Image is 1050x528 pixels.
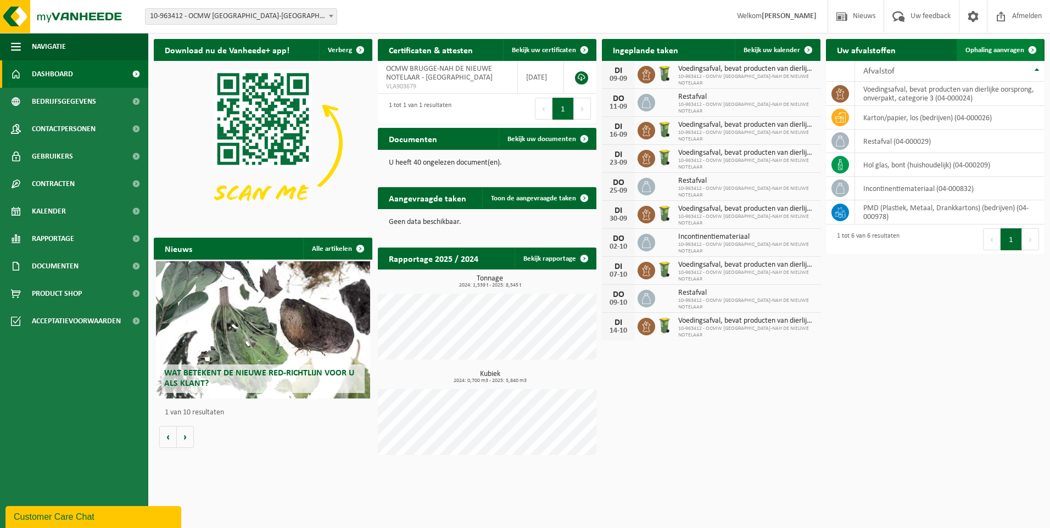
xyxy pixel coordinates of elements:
span: 10-963412 - OCMW BRUGGE-NAH DE NIEUWE NOTELAAR - BRUGGE [146,9,337,24]
span: Ophaling aanvragen [965,47,1024,54]
div: 30-09 [607,215,629,223]
a: Toon de aangevraagde taken [482,187,595,209]
div: 09-10 [607,299,629,307]
span: 10-963412 - OCMW [GEOGRAPHIC_DATA]-NAH DE NIEUWE NOTELAAR [678,74,815,87]
span: Product Shop [32,280,82,307]
button: Verberg [319,39,371,61]
td: karton/papier, los (bedrijven) (04-000026) [855,106,1045,130]
h3: Tonnage [383,275,596,288]
span: 2024: 0,700 m3 - 2025: 5,840 m3 [383,378,596,384]
iframe: chat widget [5,504,183,528]
div: 11-09 [607,103,629,111]
p: Geen data beschikbaar. [389,218,585,226]
span: OCMW BRUGGE-NAH DE NIEUWE NOTELAAR - [GEOGRAPHIC_DATA] [386,65,493,82]
div: DI [607,150,629,159]
div: 1 tot 1 van 1 resultaten [383,97,451,121]
span: Voedingsafval, bevat producten van dierlijke oorsprong, onverpakt, categorie 3 [678,65,815,74]
span: Bekijk uw certificaten [512,47,576,54]
span: Voedingsafval, bevat producten van dierlijke oorsprong, onverpakt, categorie 3 [678,121,815,130]
h2: Aangevraagde taken [378,187,477,209]
span: 10-963412 - OCMW [GEOGRAPHIC_DATA]-NAH DE NIEUWE NOTELAAR [678,186,815,199]
a: Bekijk rapportage [515,248,595,269]
span: Voedingsafval, bevat producten van dierlijke oorsprong, onverpakt, categorie 3 [678,205,815,214]
img: WB-0140-HPE-GN-50 [655,148,674,167]
button: 1 [552,98,574,120]
div: DO [607,94,629,103]
span: 10-963412 - OCMW [GEOGRAPHIC_DATA]-NAH DE NIEUWE NOTELAAR [678,214,815,227]
h2: Uw afvalstoffen [826,39,907,60]
h2: Nieuws [154,238,203,259]
span: 2024: 1,539 t - 2025: 8,545 t [383,283,596,288]
div: DO [607,178,629,187]
div: 1 tot 6 van 6 resultaten [831,227,900,251]
span: Dashboard [32,60,73,88]
div: DI [607,206,629,215]
span: Voedingsafval, bevat producten van dierlijke oorsprong, onverpakt, categorie 3 [678,261,815,269]
h2: Certificaten & attesten [378,39,484,60]
img: WB-0140-HPE-GN-50 [655,120,674,139]
button: Next [1022,228,1039,250]
button: Previous [983,228,1001,250]
div: DI [607,318,629,327]
button: 1 [1001,228,1022,250]
span: Bedrijfsgegevens [32,88,96,115]
span: 10-963412 - OCMW BRUGGE-NAH DE NIEUWE NOTELAAR - BRUGGE [145,8,337,25]
div: 14-10 [607,327,629,335]
span: Wat betekent de nieuwe RED-richtlijn voor u als klant? [164,369,354,388]
p: U heeft 40 ongelezen document(en). [389,159,585,167]
div: DI [607,122,629,131]
span: Acceptatievoorwaarden [32,307,121,335]
span: Restafval [678,93,815,102]
td: restafval (04-000029) [855,130,1045,153]
div: 07-10 [607,271,629,279]
div: 09-09 [607,75,629,83]
td: voedingsafval, bevat producten van dierlijke oorsprong, onverpakt, categorie 3 (04-000024) [855,82,1045,106]
a: Ophaling aanvragen [957,39,1043,61]
h2: Download nu de Vanheede+ app! [154,39,300,60]
span: 10-963412 - OCMW [GEOGRAPHIC_DATA]-NAH DE NIEUWE NOTELAAR [678,130,815,143]
span: 10-963412 - OCMW [GEOGRAPHIC_DATA]-NAH DE NIEUWE NOTELAAR [678,269,815,283]
div: DO [607,290,629,299]
a: Bekijk uw certificaten [503,39,595,61]
strong: [PERSON_NAME] [762,12,817,20]
div: DO [607,234,629,243]
span: Navigatie [32,33,66,60]
p: 1 van 10 resultaten [165,409,367,417]
span: Rapportage [32,225,74,252]
td: hol glas, bont (huishoudelijk) (04-000209) [855,153,1045,177]
span: Afvalstof [863,67,895,76]
div: DI [607,262,629,271]
span: Documenten [32,252,79,280]
div: 25-09 [607,187,629,195]
span: Voedingsafval, bevat producten van dierlijke oorsprong, onverpakt, categorie 3 [678,149,815,158]
button: Volgende [177,426,194,448]
img: WB-0140-HPE-GN-50 [655,260,674,279]
td: incontinentiemateriaal (04-000832) [855,177,1045,200]
img: WB-0140-HPE-GN-50 [655,204,674,223]
img: Download de VHEPlus App [154,61,372,225]
a: Alle artikelen [303,238,371,260]
div: 23-09 [607,159,629,167]
span: 10-963412 - OCMW [GEOGRAPHIC_DATA]-NAH DE NIEUWE NOTELAAR [678,102,815,115]
span: 10-963412 - OCMW [GEOGRAPHIC_DATA]-NAH DE NIEUWE NOTELAAR [678,325,815,339]
h2: Ingeplande taken [602,39,689,60]
span: Voedingsafval, bevat producten van dierlijke oorsprong, onverpakt, categorie 3 [678,317,815,325]
span: Bekijk uw kalender [744,47,800,54]
h3: Kubiek [383,370,596,384]
span: Toon de aangevraagde taken [491,195,576,202]
span: Kalender [32,198,66,225]
span: Restafval [678,289,815,297]
span: Contactpersonen [32,115,96,143]
span: Gebruikers [32,143,73,170]
button: Previous [535,98,552,120]
td: PMD (Plastiek, Metaal, Drankkartons) (bedrijven) (04-000978) [855,200,1045,224]
img: WB-0140-HPE-GN-50 [655,316,674,335]
span: Verberg [328,47,352,54]
span: Bekijk uw documenten [507,136,576,143]
a: Wat betekent de nieuwe RED-richtlijn voor u als klant? [156,261,370,398]
img: WB-0140-HPE-GN-50 [655,64,674,83]
button: Next [574,98,591,120]
span: 10-963412 - OCMW [GEOGRAPHIC_DATA]-NAH DE NIEUWE NOTELAAR [678,241,815,255]
h2: Rapportage 2025 / 2024 [378,248,489,269]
